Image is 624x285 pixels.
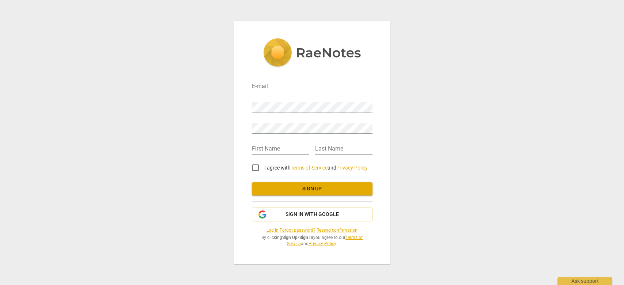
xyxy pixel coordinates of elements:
[317,228,358,233] a: Resend confirmation
[336,165,368,171] a: Privacy Policy
[266,228,279,233] a: Log in
[264,165,368,171] span: I agree with and
[258,185,367,193] span: Sign up
[252,227,372,233] span: | |
[287,235,363,246] a: Terms of Service
[263,38,361,68] img: 5ac2273c67554f335776073100b6d88f.svg
[285,211,339,218] span: Sign in with Google
[557,277,612,285] div: Ask support
[280,228,315,233] a: Forgot password?
[282,235,298,240] b: Sign Up
[309,241,336,246] a: Privacy Policy
[299,235,313,240] b: Sign In
[252,235,372,247] span: By clicking / you agree to our and .
[252,208,372,221] button: Sign in with Google
[252,182,372,195] button: Sign up
[291,165,328,171] a: Terms of Service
